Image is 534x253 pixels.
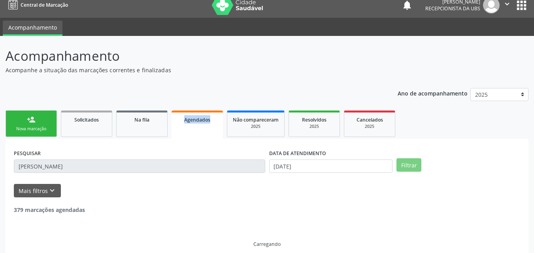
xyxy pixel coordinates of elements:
[134,116,149,123] span: Na fila
[269,147,326,159] label: DATA DE ATENDIMENTO
[398,88,468,98] p: Ano de acompanhamento
[357,116,383,123] span: Cancelados
[253,241,281,247] div: Carregando
[14,206,85,214] strong: 379 marcações agendadas
[302,116,326,123] span: Resolvidos
[11,126,51,132] div: Nova marcação
[3,21,62,36] a: Acompanhamento
[14,184,61,198] button: Mais filtroskeyboard_arrow_down
[6,46,372,66] p: Acompanhamento
[425,5,480,12] span: Recepcionista da UBS
[74,116,99,123] span: Solicitados
[396,158,421,172] button: Filtrar
[21,2,68,8] span: Central de Marcação
[6,66,372,74] p: Acompanhe a situação das marcações correntes e finalizadas
[233,116,279,123] span: Não compareceram
[184,116,210,123] span: Agendados
[14,147,41,159] label: PESQUISAR
[294,124,334,129] div: 2025
[48,186,57,195] i: keyboard_arrow_down
[14,159,265,173] input: Nome, CNS
[233,124,279,129] div: 2025
[350,124,389,129] div: 2025
[27,115,36,124] div: person_add
[269,159,393,173] input: Selecione um intervalo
